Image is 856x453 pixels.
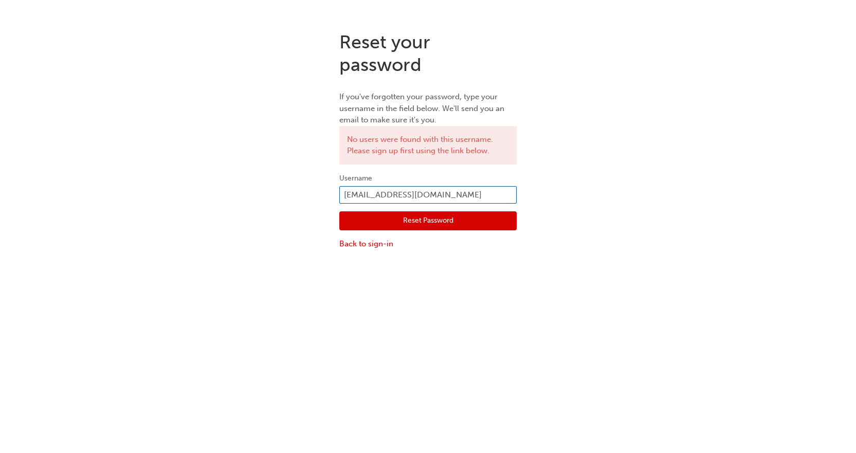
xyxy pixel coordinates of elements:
a: Back to sign-in [339,238,517,250]
p: If you've forgotten your password, type your username in the field below. We'll send you an email... [339,91,517,126]
label: Username [339,172,517,185]
h1: Reset your password [339,31,517,76]
input: Username [339,186,517,204]
div: No users were found with this username. Please sign up first using the link below. [339,126,517,165]
button: Reset Password [339,211,517,231]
